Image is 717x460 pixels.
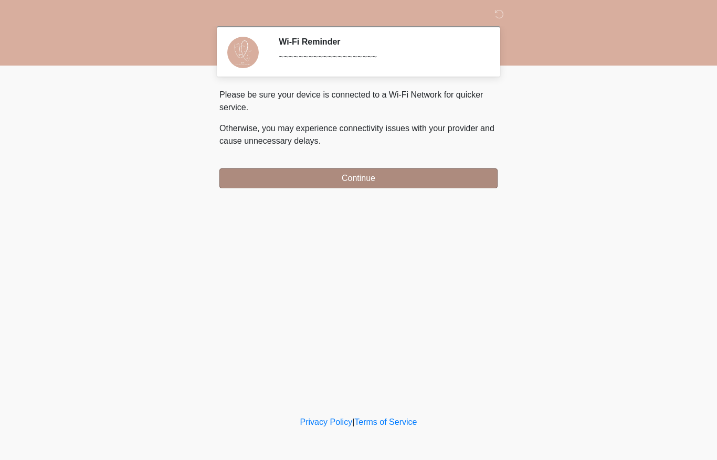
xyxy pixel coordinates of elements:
button: Continue [219,168,498,188]
img: Agent Avatar [227,37,259,68]
a: Terms of Service [354,418,417,426]
h2: Wi-Fi Reminder [279,37,482,47]
p: Otherwise, you may experience connectivity issues with your provider and cause unnecessary delays [219,122,498,147]
a: Privacy Policy [300,418,353,426]
div: ~~~~~~~~~~~~~~~~~~~~ [279,51,482,63]
a: | [352,418,354,426]
span: . [319,136,321,145]
img: DM Wellness & Aesthetics Logo [209,8,223,21]
p: Please be sure your device is connected to a Wi-Fi Network for quicker service. [219,89,498,114]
